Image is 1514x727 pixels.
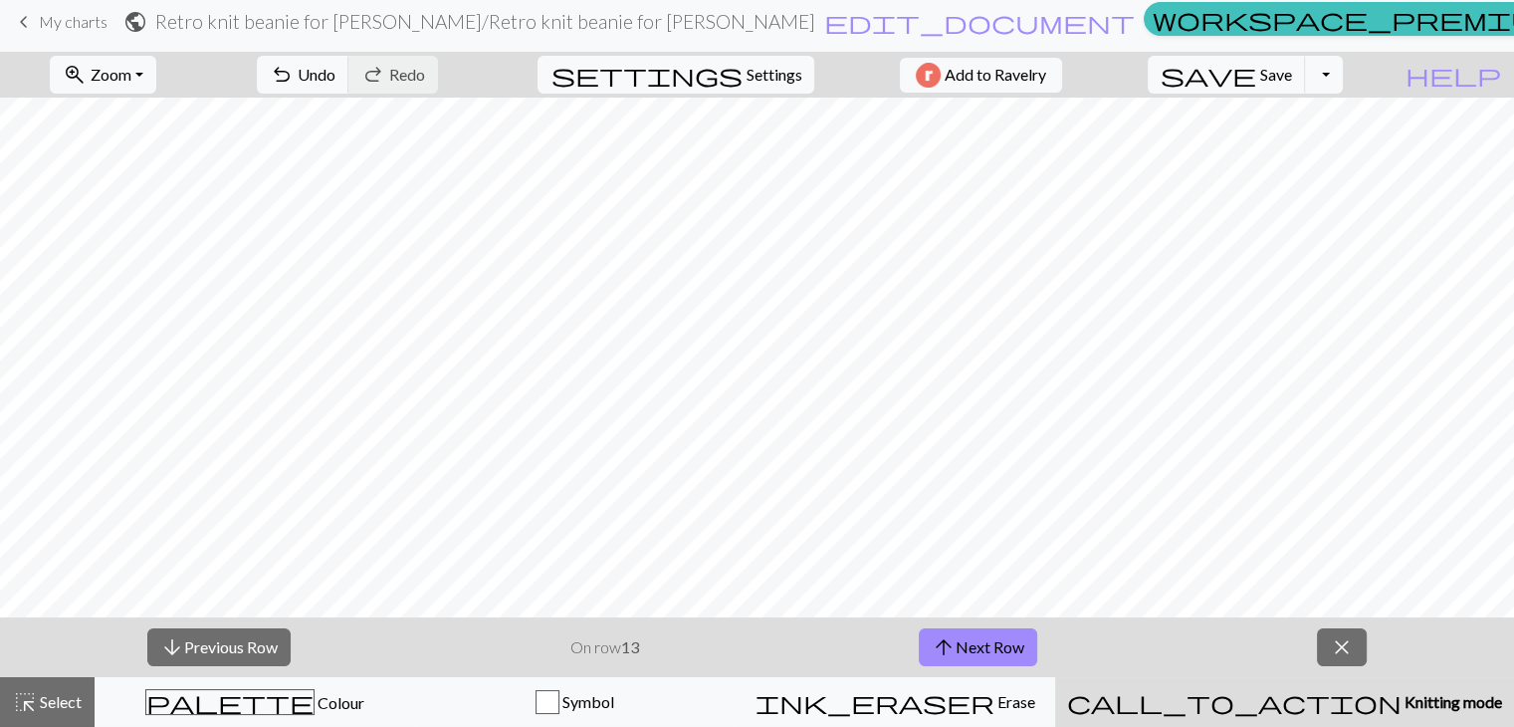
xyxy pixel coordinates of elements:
[37,692,82,711] span: Select
[1161,61,1256,89] span: save
[147,628,291,666] button: Previous Row
[270,61,294,89] span: undo
[315,693,364,712] span: Colour
[1055,677,1514,727] button: Knitting mode
[550,61,742,89] span: settings
[123,8,147,36] span: public
[746,63,801,87] span: Settings
[538,56,814,94] button: SettingsSettings
[621,637,639,656] strong: 13
[900,58,1062,93] button: Add to Ravelry
[919,628,1037,666] button: Next Row
[945,63,1046,88] span: Add to Ravelry
[12,5,108,39] a: My charts
[824,8,1135,36] span: edit_document
[257,56,349,94] button: Undo
[13,688,37,716] span: highlight_alt
[91,65,131,84] span: Zoom
[1402,692,1502,711] span: Knitting mode
[570,635,639,659] p: On row
[735,677,1055,727] button: Erase
[155,10,815,33] h2: Retro knit beanie for [PERSON_NAME] / Retro knit beanie for [PERSON_NAME]
[63,61,87,89] span: zoom_in
[1148,56,1306,94] button: Save
[50,56,156,94] button: Zoom
[1330,633,1354,661] span: close
[550,63,742,87] i: Settings
[1406,61,1501,89] span: help
[916,63,941,88] img: Ravelry
[298,65,335,84] span: Undo
[39,12,108,31] span: My charts
[756,688,994,716] span: ink_eraser
[932,633,956,661] span: arrow_upward
[160,633,184,661] span: arrow_downward
[12,8,36,36] span: keyboard_arrow_left
[95,677,415,727] button: Colour
[415,677,736,727] button: Symbol
[1260,65,1292,84] span: Save
[994,692,1035,711] span: Erase
[146,688,314,716] span: palette
[1067,688,1402,716] span: call_to_action
[559,692,614,711] span: Symbol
